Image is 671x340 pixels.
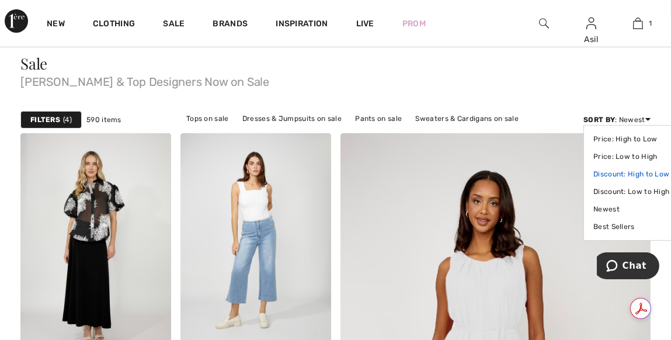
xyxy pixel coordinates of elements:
a: Price: Low to High [593,148,669,165]
a: Dresses & Jumpsuits on sale [237,111,347,126]
span: Inspiration [276,19,328,31]
span: 1 [649,18,652,29]
a: Discount: High to Low [593,165,669,183]
a: Prom [402,18,426,30]
img: My Info [586,16,596,30]
a: Outerwear on sale [396,126,471,141]
div: : Newest [583,115,651,125]
a: Best Sellers [593,218,669,235]
a: Tops on sale [180,111,235,126]
a: Clothing [93,19,135,31]
span: [PERSON_NAME] & Top Designers Now on Sale [20,71,651,88]
a: Pants on sale [349,111,408,126]
a: Skirts on sale [336,126,394,141]
a: Brands [213,19,248,31]
img: 1ère Avenue [5,9,28,33]
span: 590 items [86,115,121,125]
strong: Sort By [583,116,615,124]
img: My Bag [633,16,643,30]
span: 4 [63,115,72,125]
a: Newest [593,200,669,218]
a: Sale [163,19,185,31]
a: Sign In [586,18,596,29]
a: Discount: Low to High [593,183,669,200]
a: New [47,19,65,31]
a: Price: High to Low [593,130,669,148]
a: 1 [616,16,661,30]
span: Sale [20,53,47,74]
iframe: Opens a widget where you can chat to one of our agents [597,252,659,282]
strong: Filters [30,115,60,125]
img: search the website [539,16,549,30]
div: Asil [568,33,614,46]
a: Sweaters & Cardigans on sale [410,111,524,126]
a: Live [356,18,374,30]
a: Jackets & Blazers on sale [234,126,335,141]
